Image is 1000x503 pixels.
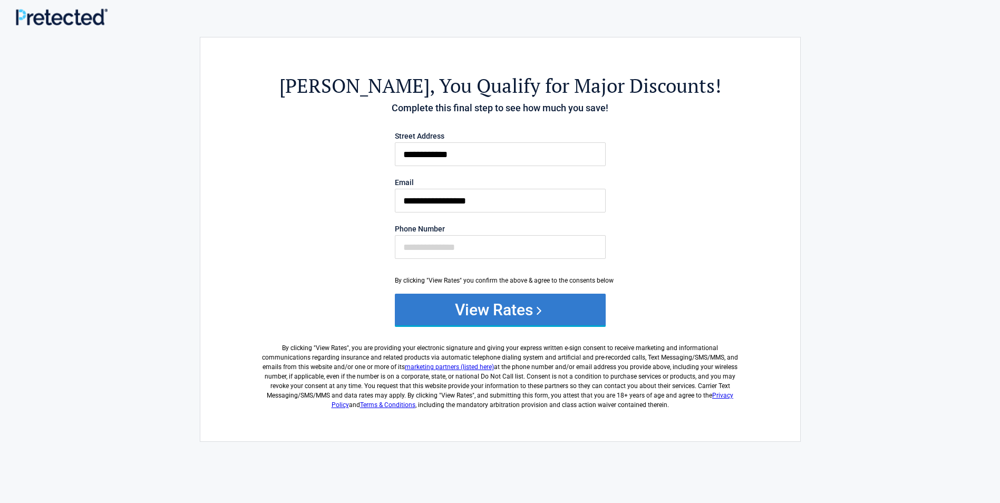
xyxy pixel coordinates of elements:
[258,335,742,410] label: By clicking " ", you are providing your electronic signature and giving your express written e-si...
[258,73,742,99] h2: , You Qualify for Major Discounts!
[395,179,606,186] label: Email
[16,8,108,25] img: Main Logo
[395,276,606,285] div: By clicking "View Rates" you confirm the above & agree to the consents below
[395,225,606,233] label: Phone Number
[395,294,606,325] button: View Rates
[316,344,347,352] span: View Rates
[395,132,606,140] label: Street Address
[279,73,430,99] span: [PERSON_NAME]
[405,363,494,371] a: marketing partners (listed here)
[258,101,742,115] h4: Complete this final step to see how much you save!
[360,401,415,409] a: Terms & Conditions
